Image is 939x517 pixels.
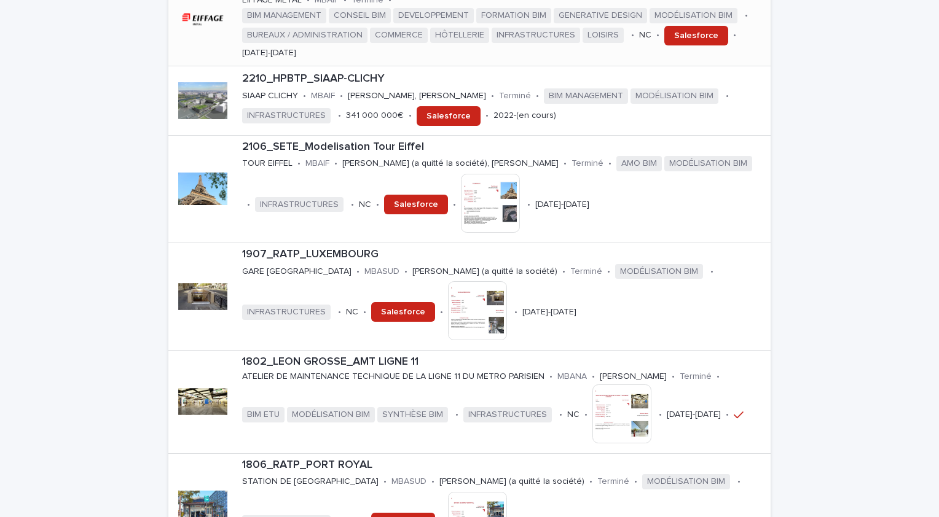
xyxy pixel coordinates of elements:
p: • [491,91,494,101]
p: • [334,158,337,169]
span: HÔTELLERIE [430,28,489,43]
p: • [549,371,552,382]
a: 2210_HPBTP_SIAAP-CLICHYSIAAP CLICHY•MBAIF•[PERSON_NAME], [PERSON_NAME]•Terminé•BIM MANAGEMENTMODÉ... [168,66,771,136]
p: [DATE]-[DATE] [535,200,589,210]
p: [PERSON_NAME] (a quitté la société) [412,266,557,277]
span: SYNTHÈSE BIM [377,407,448,422]
span: MODÉLISATION BIM [287,407,375,422]
span: INFRASTRUCTURES [242,305,331,320]
p: NC [567,410,580,420]
span: INFRASTRUCTURES [242,108,331,123]
p: • [338,307,341,317]
p: • [584,410,587,420]
span: DEVELOPPEMENT [393,8,474,23]
p: • [608,158,611,169]
span: MODÉLISATION BIM [650,8,737,23]
p: • [717,371,720,382]
span: FORMATION BIM [476,8,551,23]
a: 2106_SETE_Modelisation Tour EiffelTOUR EIFFEL•MBAIF•[PERSON_NAME] (a quitté la société), [PERSON_... [168,136,771,243]
p: 1907_RATP_LUXEMBOURG [242,248,766,262]
p: ATELIER DE MAINTENANCE TECHNIQUE DE LA LIGNE 11 DU METRO PARISIEN [242,371,544,382]
a: Salesforce [417,106,481,126]
p: • [527,200,530,210]
p: • [726,91,729,101]
p: Terminé [570,266,602,277]
span: MODÉLISATION BIM [664,156,752,171]
p: Terminé [597,476,629,487]
span: INFRASTRUCTURES [255,197,344,212]
p: • [351,200,354,210]
p: • [303,91,306,101]
span: MODÉLISATION BIM [642,474,730,489]
p: • [338,111,341,121]
p: 2022-(en cours) [493,111,556,121]
span: LOISIRS [583,28,624,43]
span: BUREAUX / ADMINISTRATION [242,28,367,43]
p: • [726,410,729,420]
p: • [376,200,379,210]
p: • [631,30,634,41]
a: 1802_LEON GROSSE_AMT LIGNE 11ATELIER DE MAINTENANCE TECHNIQUE DE LA LIGNE 11 DU METRO PARISIEN•MB... [168,351,771,453]
p: • [562,266,565,277]
span: AMO BIM [616,156,662,171]
p: • [297,158,301,169]
p: • [383,476,387,487]
p: • [363,307,366,317]
p: • [672,371,675,382]
p: • [409,111,412,121]
p: • [485,111,489,121]
span: MODÉLISATION BIM [615,264,703,279]
p: [PERSON_NAME], [PERSON_NAME] [348,91,486,101]
p: • [589,476,592,487]
span: MODÉLISATION BIM [631,88,718,104]
p: • [514,307,517,317]
p: NC [359,200,371,210]
p: • [453,200,456,210]
p: • [440,307,443,317]
span: BIM ETU [242,407,285,422]
p: MBAIF [311,91,335,101]
p: [DATE]-[DATE] [667,410,721,420]
p: • [340,91,343,101]
p: • [710,266,713,277]
p: NC [346,307,358,317]
p: SIAAP CLICHY [242,91,298,101]
p: • [592,371,595,382]
p: • [455,410,458,420]
p: Terminé [499,91,531,101]
span: BIM MANAGEMENT [544,88,628,104]
p: 341 000 000€ [346,111,404,121]
p: TOUR EIFFEL [242,158,293,169]
span: INFRASTRUCTURES [463,407,552,422]
p: Terminé [572,158,603,169]
p: STATION DE [GEOGRAPHIC_DATA] [242,476,379,487]
p: • [634,476,637,487]
p: GARE [GEOGRAPHIC_DATA] [242,266,352,277]
a: Salesforce [664,26,728,45]
p: • [404,266,407,277]
p: 1802_LEON GROSSE_AMT LIGNE 11 [242,356,766,369]
p: • [536,91,539,101]
p: Terminé [680,371,712,382]
a: 1907_RATP_LUXEMBOURGGARE [GEOGRAPHIC_DATA]•MBASUD•[PERSON_NAME] (a quitté la société)•Terminé•MOD... [168,243,771,351]
p: • [737,476,741,487]
p: • [659,410,662,420]
p: MBANA [557,371,587,382]
p: 2106_SETE_Modelisation Tour Eiffel [242,141,766,154]
p: MBASUD [364,266,399,277]
span: Salesforce [674,31,718,40]
p: • [356,266,359,277]
span: CONSEIL BIM [329,8,391,23]
span: INFRASTRUCTURES [492,28,580,43]
p: [PERSON_NAME] (a quitté la société) [439,476,584,487]
p: • [431,476,434,487]
p: • [564,158,567,169]
p: [DATE]-[DATE] [522,307,576,317]
p: • [745,10,748,21]
p: • [733,30,736,41]
a: Salesforce [384,195,448,214]
span: Salesforce [426,112,471,120]
p: • [607,266,610,277]
span: Salesforce [394,200,438,209]
p: 1806_RATP_PORT ROYAL [242,459,766,472]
